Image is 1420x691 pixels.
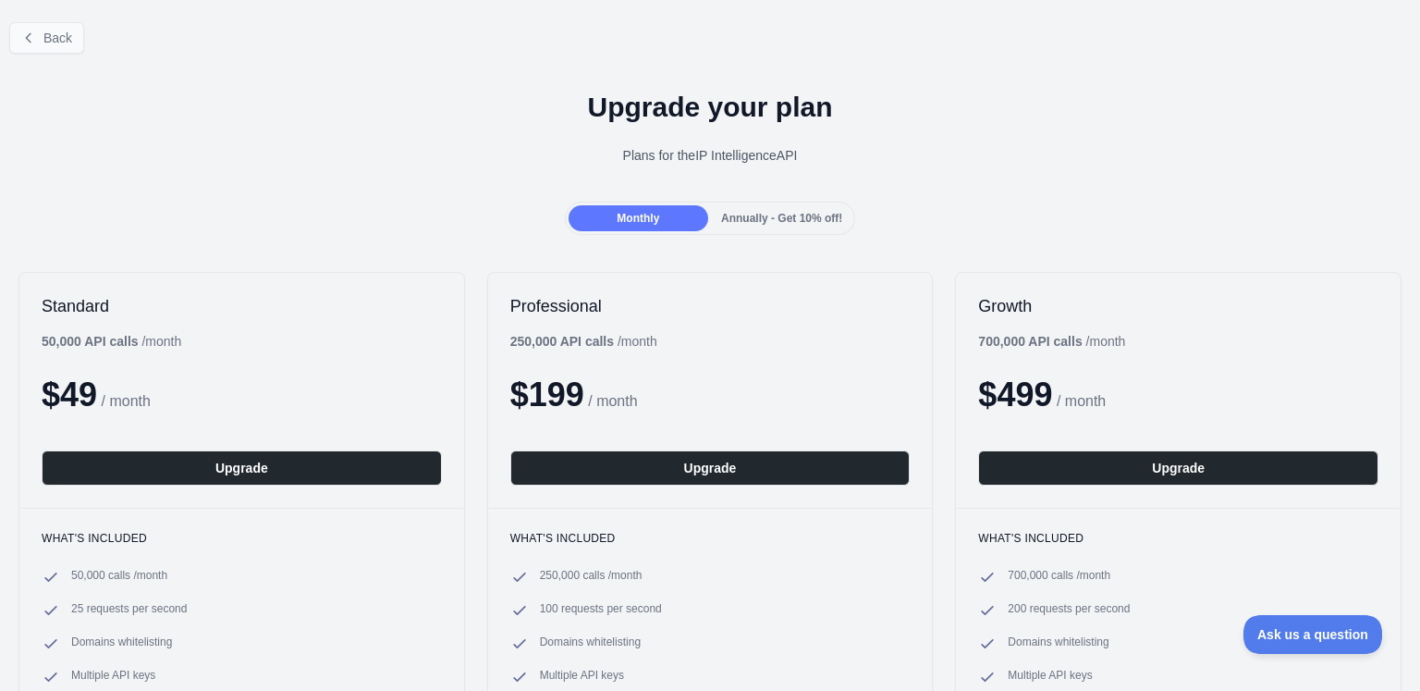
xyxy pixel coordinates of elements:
div: / month [510,332,657,351]
span: $ 499 [978,376,1052,413]
span: $ 199 [510,376,584,413]
b: 250,000 API calls [510,334,614,349]
h2: Growth [978,295,1378,317]
iframe: Toggle Customer Support [1243,615,1383,654]
h2: Professional [510,295,911,317]
b: 700,000 API calls [978,334,1082,349]
div: / month [978,332,1125,351]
